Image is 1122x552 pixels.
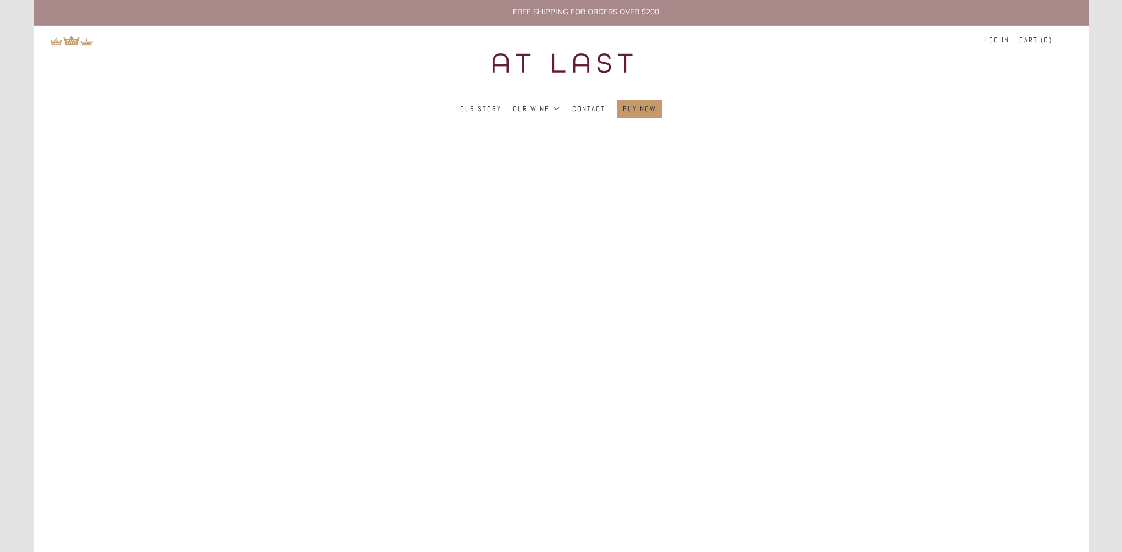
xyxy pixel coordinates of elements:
[623,100,656,118] a: Buy Now
[572,100,605,118] a: Contact
[985,31,1009,49] a: Log in
[50,35,94,46] img: Return to TKW Merchants
[1044,35,1049,45] span: 0
[50,34,94,45] a: Return to TKW Merchants
[465,26,657,100] img: three kings wine merchants
[460,100,501,118] a: Our Story
[513,100,561,118] a: Our Wine
[1019,31,1052,49] a: Cart (0)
